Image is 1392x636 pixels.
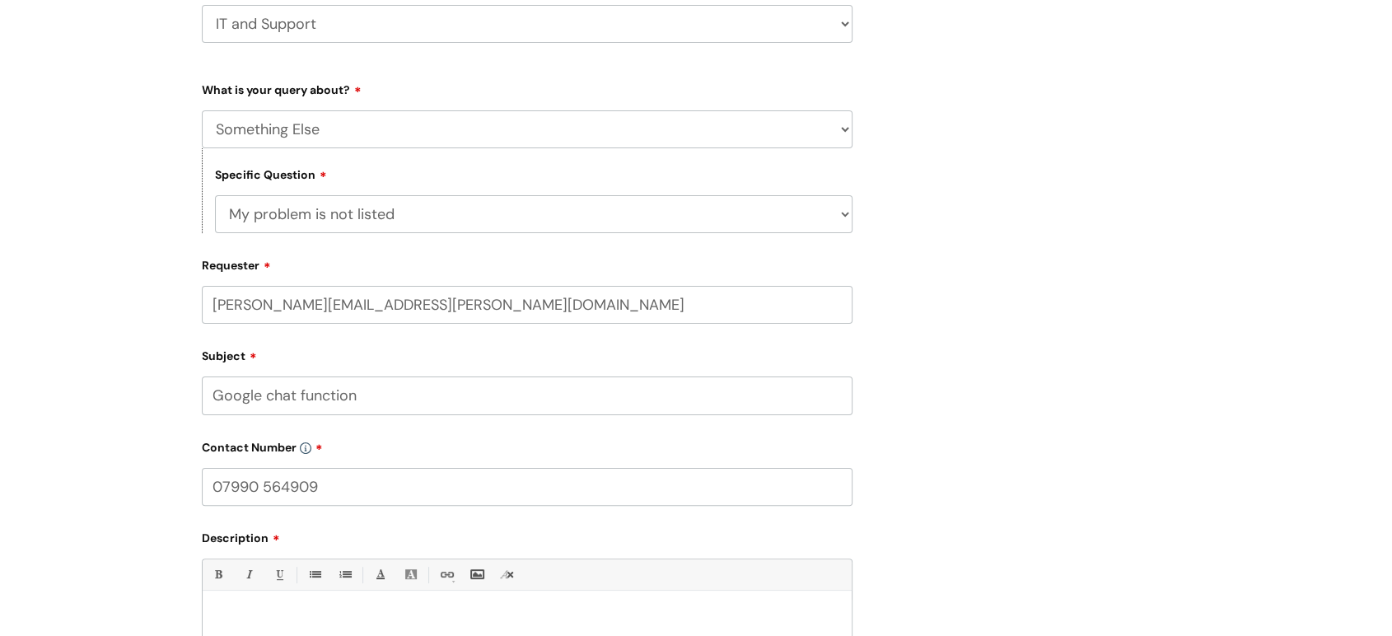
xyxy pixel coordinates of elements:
label: Subject [202,344,852,363]
a: Font Color [370,564,390,585]
a: Bold (Ctrl-B) [208,564,228,585]
a: Remove formatting (Ctrl-\) [497,564,517,585]
label: Specific Question [215,166,327,182]
input: Email [202,286,852,324]
a: Italic (Ctrl-I) [238,564,259,585]
label: Contact Number [202,435,852,455]
label: Requester [202,253,852,273]
a: Underline(Ctrl-U) [269,564,289,585]
img: info-icon.svg [300,442,311,454]
a: Link [436,564,456,585]
a: • Unordered List (Ctrl-Shift-7) [304,564,325,585]
a: 1. Ordered List (Ctrl-Shift-8) [334,564,355,585]
a: Back Color [400,564,421,585]
label: What is your query about? [202,77,852,97]
a: Insert Image... [466,564,487,585]
label: Description [202,526,852,545]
